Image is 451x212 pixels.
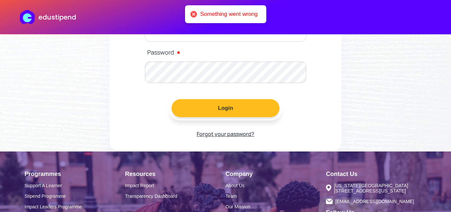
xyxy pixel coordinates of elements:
[200,11,258,18] div: Something went wrong
[326,199,333,204] img: contact@edustipend.com
[125,171,225,178] h1: Resources
[326,185,331,191] img: Wisconsin Ave, Suite 700 Chevy Chase, Maryland 20815
[326,199,426,204] a: [EMAIL_ADDRESS][DOMAIN_NAME]
[125,183,225,188] a: Impact Report
[225,183,326,188] a: About Us
[197,120,254,139] a: Forgot your password?
[125,193,225,199] a: Transparency Dashboard
[225,204,326,209] a: Our Mission
[147,45,306,59] label: Password
[25,183,125,188] a: Support A Learner
[326,183,426,193] a: [US_STATE][GEOGRAPHIC_DATA][STREET_ADDRESS][US_STATE]
[225,193,326,199] a: Team
[25,171,125,178] h1: Programmes
[38,12,76,22] p: edustipend
[20,10,76,24] a: edustipend logoedustipend
[197,129,254,139] p: Forgot your password?
[334,183,426,193] span: [US_STATE][GEOGRAPHIC_DATA][STREET_ADDRESS][US_STATE]
[20,10,38,24] img: edustipend logo
[25,204,125,209] a: Impact Leaders Programme
[225,171,326,178] h1: Company
[171,99,280,117] button: Login
[335,199,414,204] span: [EMAIL_ADDRESS][DOMAIN_NAME]
[25,193,125,199] a: Stipend Programme
[326,171,426,178] h1: Contact Us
